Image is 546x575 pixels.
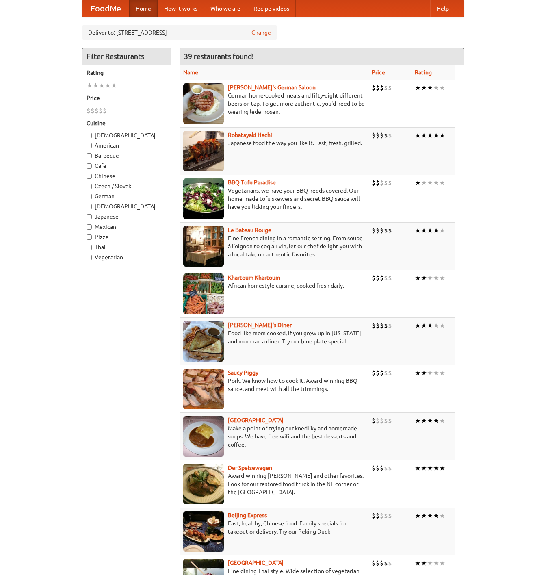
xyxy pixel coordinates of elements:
li: ★ [439,131,445,140]
input: Pizza [87,234,92,240]
li: $ [376,131,380,140]
li: $ [384,369,388,378]
li: ★ [439,369,445,378]
li: $ [388,83,392,92]
li: $ [87,106,91,115]
li: ★ [433,83,439,92]
li: ★ [421,226,427,235]
li: $ [372,131,376,140]
a: Beijing Express [228,512,267,519]
p: Fine French dining in a romantic setting. From soupe à l'oignon to coq au vin, let our chef delig... [183,234,365,258]
li: ★ [111,81,117,90]
li: ★ [433,178,439,187]
img: esthers.jpg [183,83,224,124]
h5: Rating [87,69,167,77]
li: $ [384,178,388,187]
li: $ [384,511,388,520]
li: $ [376,178,380,187]
li: $ [376,464,380,473]
p: African homestyle cuisine, cooked fresh daily. [183,282,365,290]
input: [DEMOGRAPHIC_DATA] [87,204,92,209]
li: $ [380,511,384,520]
p: Award-winning [PERSON_NAME] and other favorites. Look for our restored food truck in the NE corne... [183,472,365,496]
li: $ [91,106,95,115]
a: [PERSON_NAME]'s German Saloon [228,84,316,91]
a: BBQ Tofu Paradise [228,179,276,186]
li: $ [384,273,388,282]
li: ★ [427,559,433,568]
li: ★ [439,273,445,282]
li: ★ [421,559,427,568]
label: German [87,192,167,200]
a: [GEOGRAPHIC_DATA] [228,417,284,423]
li: $ [372,559,376,568]
a: Recipe videos [247,0,296,17]
li: $ [388,464,392,473]
li: $ [384,416,388,425]
li: $ [380,416,384,425]
li: ★ [439,559,445,568]
input: German [87,194,92,199]
p: German home-cooked meals and fifty-eight different beers on tap. To get more authentic, you'd nee... [183,91,365,116]
li: ★ [415,464,421,473]
li: ★ [439,416,445,425]
li: ★ [421,178,427,187]
img: beijing.jpg [183,511,224,552]
input: Japanese [87,214,92,219]
a: Khartoum Khartoum [228,274,280,281]
li: $ [376,416,380,425]
b: Robatayaki Hachi [228,132,272,138]
li: $ [380,226,384,235]
li: $ [388,416,392,425]
li: $ [372,321,376,330]
li: $ [372,369,376,378]
li: ★ [427,369,433,378]
li: ★ [87,81,93,90]
li: $ [103,106,107,115]
li: $ [380,131,384,140]
img: saucy.jpg [183,369,224,409]
a: Price [372,69,385,76]
p: Fast, healthy, Chinese food. Family specials for takeout or delivery. Try our Peking Duck! [183,519,365,536]
li: $ [380,559,384,568]
li: $ [376,83,380,92]
li: ★ [439,178,445,187]
li: $ [372,226,376,235]
a: Saucy Piggy [228,369,258,376]
li: ★ [433,369,439,378]
input: Czech / Slovak [87,184,92,189]
img: tofuparadise.jpg [183,178,224,219]
b: [PERSON_NAME]'s Diner [228,322,292,328]
li: ★ [433,464,439,473]
li: $ [384,226,388,235]
li: ★ [439,464,445,473]
li: $ [384,83,388,92]
li: $ [384,559,388,568]
img: robatayaki.jpg [183,131,224,171]
li: $ [388,178,392,187]
li: $ [388,273,392,282]
input: Chinese [87,174,92,179]
label: Thai [87,243,167,251]
li: ★ [105,81,111,90]
a: Rating [415,69,432,76]
li: ★ [433,273,439,282]
label: [DEMOGRAPHIC_DATA] [87,131,167,139]
li: $ [376,226,380,235]
a: How it works [158,0,204,17]
a: Le Bateau Rouge [228,227,271,233]
input: Cafe [87,163,92,169]
li: ★ [421,416,427,425]
img: khartoum.jpg [183,273,224,314]
li: ★ [421,131,427,140]
label: Mexican [87,223,167,231]
input: Mexican [87,224,92,230]
a: [GEOGRAPHIC_DATA] [228,560,284,566]
li: ★ [99,81,105,90]
p: Food like mom cooked, if you grew up in [US_STATE] and mom ran a diner. Try our blue plate special! [183,329,365,345]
